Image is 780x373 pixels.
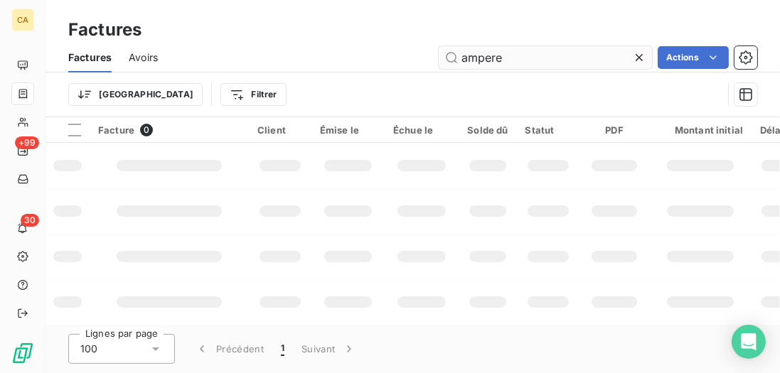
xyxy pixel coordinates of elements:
[68,17,141,43] h3: Factures
[11,342,34,364] img: Logo LeanPay
[21,214,39,227] span: 30
[129,50,158,65] span: Avoirs
[588,124,640,136] div: PDF
[68,50,112,65] span: Factures
[525,124,572,136] div: Statut
[272,334,293,364] button: 1
[80,342,97,356] span: 100
[15,136,39,149] span: +99
[732,325,766,359] div: Open Intercom Messenger
[467,124,508,136] div: Solde dû
[11,139,33,162] a: +99
[393,124,450,136] div: Échue le
[257,124,303,136] div: Client
[11,9,34,31] div: CA
[293,334,365,364] button: Suivant
[281,342,284,356] span: 1
[98,124,134,136] span: Facture
[220,83,286,106] button: Filtrer
[658,124,743,136] div: Montant initial
[68,83,203,106] button: [GEOGRAPHIC_DATA]
[140,124,153,136] span: 0
[439,46,652,69] input: Rechercher
[658,46,729,69] button: Actions
[186,334,272,364] button: Précédent
[320,124,376,136] div: Émise le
